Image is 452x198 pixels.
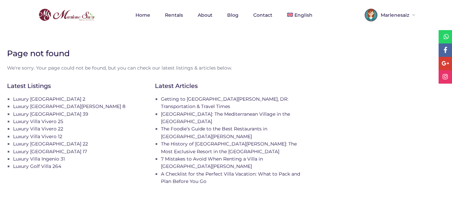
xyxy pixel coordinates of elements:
a: A Checklist for the Perfect Villa Vacation: What to Pack and Plan Before You Go [161,171,300,184]
a: The Foodie’s Guide to the Best Restaurants in [GEOGRAPHIC_DATA][PERSON_NAME] [161,126,267,139]
a: Luxury [GEOGRAPHIC_DATA][PERSON_NAME] 8 [13,103,125,109]
a: [GEOGRAPHIC_DATA]: The Mediterranean Village in the [GEOGRAPHIC_DATA] [161,111,290,124]
a: Luxury [GEOGRAPHIC_DATA] 2 [13,96,85,102]
a: Luxury Villa Ingenio 31 [13,156,65,162]
a: The History of [GEOGRAPHIC_DATA][PERSON_NAME]: The Most Exclusive Resort in the [GEOGRAPHIC_DATA] [161,141,297,154]
a: Getting to [GEOGRAPHIC_DATA][PERSON_NAME], DR: Transportation & Travel Times [161,96,288,109]
h3: Latest Listings [7,82,155,90]
h1: Page not found [7,48,450,59]
span: English [294,12,312,18]
a: Luxury Villa Vivero 25 [13,118,63,124]
img: logo [37,7,96,23]
a: Luxury Golf Villa 264 [13,163,61,169]
a: Luxury [GEOGRAPHIC_DATA] 39 [13,111,88,117]
span: Marlenesaiz [377,13,411,17]
h3: Latest Articles [155,82,303,90]
a: Luxury Villa Vivero 22 [13,126,63,132]
a: Luxury [GEOGRAPHIC_DATA] 22 [13,141,88,147]
a: Luxury Villa Vivero 12 [13,133,62,139]
a: 7 Mistakes to Avoid When Renting a Villa in [GEOGRAPHIC_DATA][PERSON_NAME] [161,156,263,169]
a: Luxury [GEOGRAPHIC_DATA] 17 [13,148,87,155]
